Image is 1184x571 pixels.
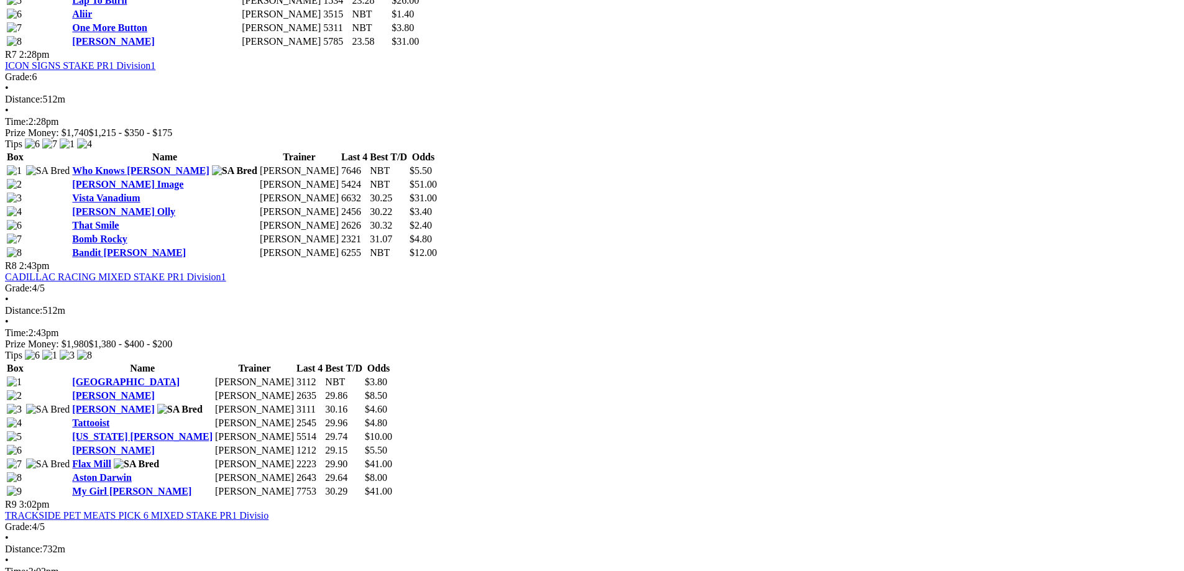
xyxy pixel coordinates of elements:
[241,35,321,48] td: [PERSON_NAME]
[72,22,147,33] a: One More Button
[7,404,22,415] img: 3
[7,206,22,217] img: 4
[352,8,390,21] td: NBT
[324,390,363,402] td: 29.86
[214,362,295,375] th: Trainer
[296,403,323,416] td: 3111
[392,9,414,19] span: $1.40
[7,363,24,373] span: Box
[324,485,363,498] td: 30.29
[7,193,22,204] img: 3
[214,390,295,402] td: [PERSON_NAME]
[214,431,295,443] td: [PERSON_NAME]
[369,206,408,218] td: 30.22
[5,94,1179,105] div: 512m
[5,544,1179,555] div: 732m
[214,417,295,429] td: [PERSON_NAME]
[341,219,368,232] td: 2626
[365,404,387,414] span: $4.60
[5,499,17,509] span: R9
[369,165,408,177] td: NBT
[7,152,24,162] span: Box
[352,22,390,34] td: NBT
[410,234,432,244] span: $4.80
[296,431,323,443] td: 5514
[157,404,203,415] img: SA Bred
[5,294,9,304] span: •
[212,165,257,176] img: SA Bred
[241,22,321,34] td: [PERSON_NAME]
[5,521,1179,532] div: 4/5
[5,49,17,60] span: R7
[7,445,22,456] img: 6
[5,305,1179,316] div: 512m
[296,362,323,375] th: Last 4
[7,234,22,245] img: 7
[25,350,40,361] img: 6
[214,485,295,498] td: [PERSON_NAME]
[296,458,323,470] td: 2223
[5,521,32,532] span: Grade:
[352,35,390,48] td: 23.58
[324,458,363,470] td: 29.90
[364,362,393,375] th: Odds
[72,9,92,19] a: Aliir
[5,327,1179,339] div: 2:43pm
[72,220,119,231] a: That Smile
[369,233,408,245] td: 31.07
[7,36,22,47] img: 8
[72,431,213,442] a: [US_STATE] [PERSON_NAME]
[72,404,154,414] a: [PERSON_NAME]
[341,233,368,245] td: 2321
[365,431,392,442] span: $10.00
[296,472,323,484] td: 2643
[77,139,92,150] img: 4
[5,327,29,338] span: Time:
[72,377,180,387] a: [GEOGRAPHIC_DATA]
[5,60,155,71] a: ICON SIGNS STAKE PR1 Division1
[324,431,363,443] td: 29.74
[5,283,1179,294] div: 4/5
[365,486,392,496] span: $41.00
[323,22,350,34] td: 5311
[323,35,350,48] td: 5785
[410,193,437,203] span: $31.00
[296,444,323,457] td: 1212
[7,459,22,470] img: 7
[5,510,268,521] a: TRACKSIDE PET MEATS PICK 6 MIXED STAKE PR1 Divisio
[409,151,438,163] th: Odds
[5,116,29,127] span: Time:
[369,219,408,232] td: 30.32
[72,165,209,176] a: Who Knows [PERSON_NAME]
[42,350,57,361] img: 1
[296,390,323,402] td: 2635
[7,247,22,258] img: 8
[296,417,323,429] td: 2545
[5,71,1179,83] div: 6
[214,472,295,484] td: [PERSON_NAME]
[324,362,363,375] th: Best T/D
[72,36,154,47] a: [PERSON_NAME]
[324,403,363,416] td: 30.16
[7,22,22,34] img: 7
[5,339,1179,350] div: Prize Money: $1,980
[259,192,339,204] td: [PERSON_NAME]
[72,193,140,203] a: Vista Vanadium
[7,486,22,497] img: 9
[72,445,154,455] a: [PERSON_NAME]
[296,485,323,498] td: 7753
[5,105,9,116] span: •
[5,116,1179,127] div: 2:28pm
[60,350,75,361] img: 3
[19,49,50,60] span: 2:28pm
[259,165,339,177] td: [PERSON_NAME]
[410,220,432,231] span: $2.40
[5,544,42,554] span: Distance:
[72,486,191,496] a: My Girl [PERSON_NAME]
[5,260,17,271] span: R8
[214,458,295,470] td: [PERSON_NAME]
[71,151,258,163] th: Name
[324,472,363,484] td: 29.64
[114,459,159,470] img: SA Bred
[7,220,22,231] img: 6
